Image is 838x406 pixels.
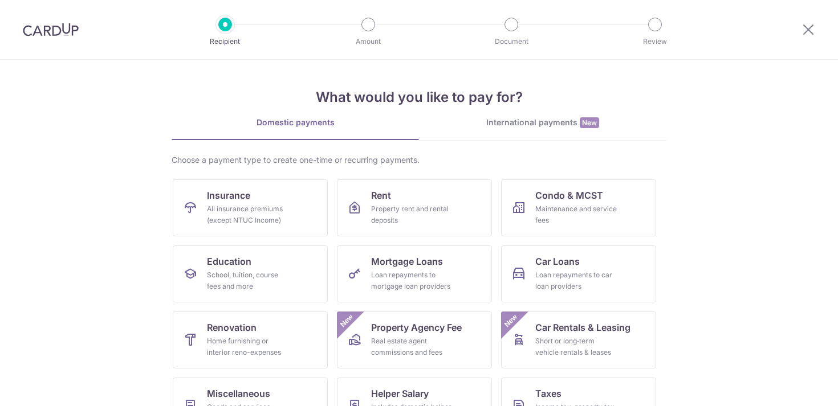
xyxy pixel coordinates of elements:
[23,23,79,36] img: CardUp
[207,203,289,226] div: All insurance premiums (except NTUC Income)
[501,245,656,302] a: Car LoansLoan repayments to car loan providers
[371,269,453,292] div: Loan repayments to mortgage loan providers
[173,179,328,236] a: InsuranceAll insurance premiums (except NTUC Income)
[337,245,492,302] a: Mortgage LoansLoan repayments to mortgage loan providers
[371,335,453,358] div: Real estate agent commissions and fees
[535,387,562,400] span: Taxes
[183,36,267,47] p: Recipient
[172,154,666,166] div: Choose a payment type to create one-time or recurring payments.
[469,36,554,47] p: Document
[535,321,630,334] span: Car Rentals & Leasing
[173,311,328,368] a: RenovationHome furnishing or interior reno-expenses
[337,311,356,330] span: New
[172,87,666,108] h4: What would you like to pay for?
[371,387,429,400] span: Helper Salary
[337,311,492,368] a: Property Agency FeeReal estate agent commissions and feesNew
[535,269,617,292] div: Loan repayments to car loan providers
[501,179,656,236] a: Condo & MCSTMaintenance and service fees
[535,255,580,268] span: Car Loans
[371,203,453,226] div: Property rent and rental deposits
[613,36,697,47] p: Review
[502,311,520,330] span: New
[172,117,419,128] div: Domestic payments
[371,188,391,202] span: Rent
[173,245,328,302] a: EducationSchool, tuition, course fees and more
[535,188,603,202] span: Condo & MCST
[419,117,666,129] div: International payments
[207,335,289,358] div: Home furnishing or interior reno-expenses
[337,179,492,236] a: RentProperty rent and rental deposits
[207,188,250,202] span: Insurance
[501,311,656,368] a: Car Rentals & LeasingShort or long‑term vehicle rentals & leasesNew
[326,36,410,47] p: Amount
[207,387,270,400] span: Miscellaneous
[207,255,251,268] span: Education
[535,335,617,358] div: Short or long‑term vehicle rentals & leases
[371,255,443,268] span: Mortgage Loans
[580,117,599,128] span: New
[535,203,617,226] div: Maintenance and service fees
[207,321,257,334] span: Renovation
[371,321,462,334] span: Property Agency Fee
[207,269,289,292] div: School, tuition, course fees and more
